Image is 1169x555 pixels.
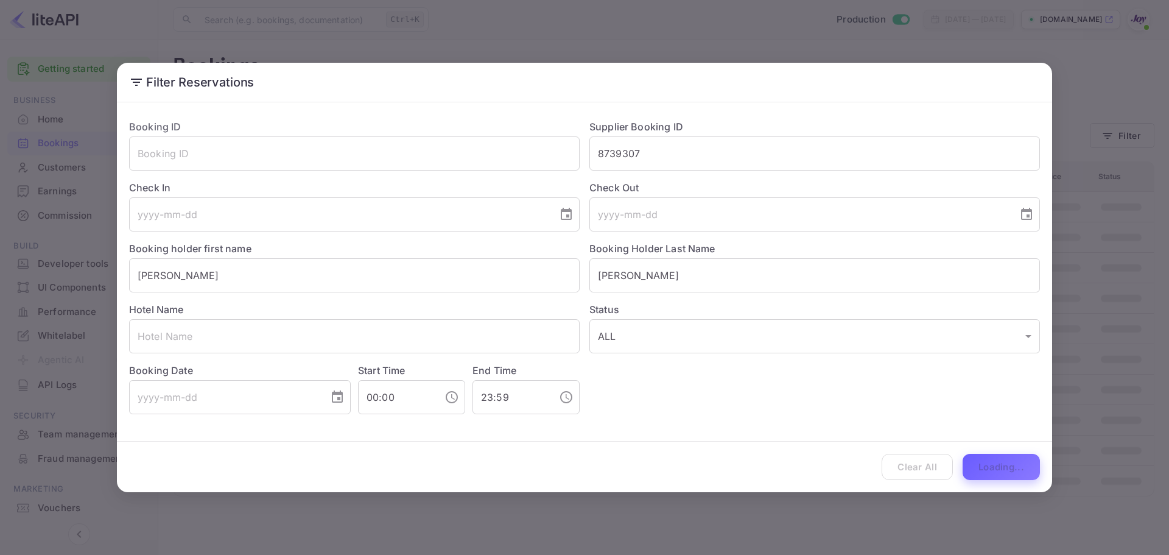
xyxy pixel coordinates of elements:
input: Holder Last Name [589,258,1040,292]
input: hh:mm [358,380,435,414]
label: Supplier Booking ID [589,121,683,133]
label: Booking ID [129,121,181,133]
input: yyyy-mm-dd [129,197,549,232]
button: Choose date [325,385,349,409]
label: Status [589,302,1040,317]
label: Start Time [358,364,405,376]
label: Check In [129,180,580,195]
div: ALL [589,319,1040,353]
button: Choose time, selected time is 12:00 AM [440,385,464,409]
input: Supplier Booking ID [589,136,1040,171]
label: Hotel Name [129,303,184,316]
label: Booking Holder Last Name [589,242,715,255]
h2: Filter Reservations [117,63,1052,102]
label: Booking Date [129,363,351,378]
input: Hotel Name [129,319,580,353]
label: Booking holder first name [129,242,251,255]
input: Holder First Name [129,258,580,292]
input: yyyy-mm-dd [589,197,1009,232]
input: yyyy-mm-dd [129,380,320,414]
button: Choose date [554,202,578,227]
button: Choose time, selected time is 11:59 PM [554,385,578,409]
input: hh:mm [472,380,549,414]
button: Choose date [1014,202,1039,227]
input: Booking ID [129,136,580,171]
label: Check Out [589,180,1040,195]
label: End Time [472,364,516,376]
